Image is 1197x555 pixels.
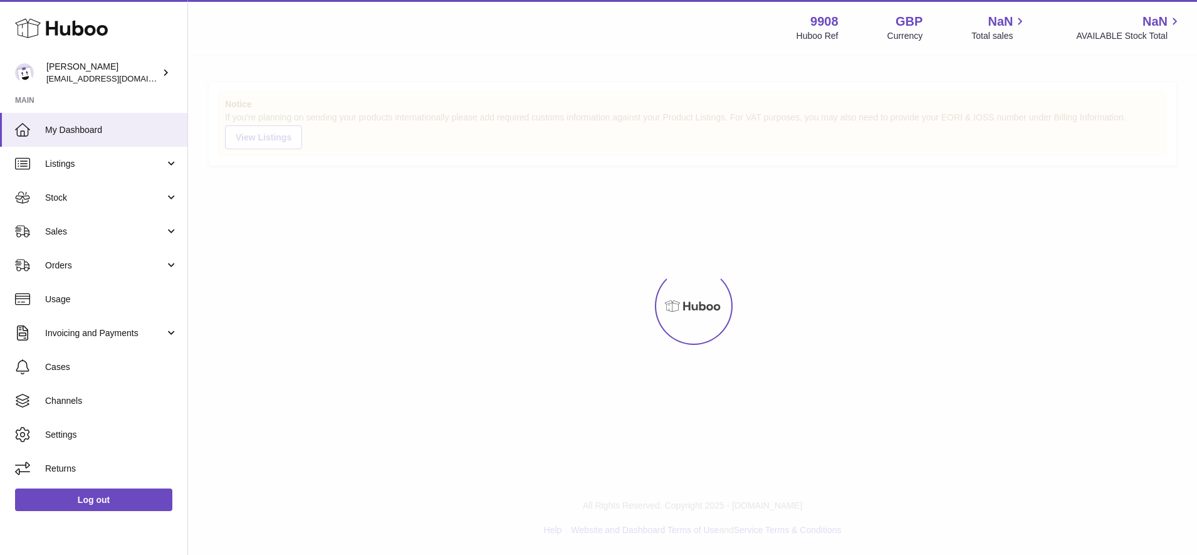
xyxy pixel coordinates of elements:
[45,158,165,170] span: Listings
[45,124,178,136] span: My Dashboard
[887,30,923,42] div: Currency
[1142,13,1168,30] span: NaN
[810,13,839,30] strong: 9908
[797,30,839,42] div: Huboo Ref
[1076,30,1182,42] span: AVAILABLE Stock Total
[988,13,1013,30] span: NaN
[1076,13,1182,42] a: NaN AVAILABLE Stock Total
[46,61,159,85] div: [PERSON_NAME]
[45,429,178,441] span: Settings
[971,13,1027,42] a: NaN Total sales
[45,293,178,305] span: Usage
[45,260,165,272] span: Orders
[45,463,178,475] span: Returns
[45,192,165,204] span: Stock
[45,327,165,339] span: Invoicing and Payments
[971,30,1027,42] span: Total sales
[45,226,165,238] span: Sales
[46,73,184,83] span: [EMAIL_ADDRESS][DOMAIN_NAME]
[15,63,34,82] img: tbcollectables@hotmail.co.uk
[45,361,178,373] span: Cases
[896,13,923,30] strong: GBP
[45,395,178,407] span: Channels
[15,489,172,511] a: Log out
